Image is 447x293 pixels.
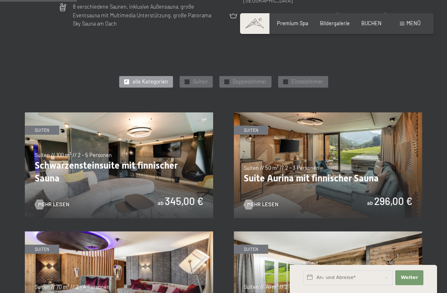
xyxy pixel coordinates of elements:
span: alle Kategorien [132,78,168,86]
span: Doppelzimmer [233,78,267,86]
span: Schnellanfrage [290,260,318,265]
span: Suiten [193,78,208,86]
span: Mehr Lesen [38,201,70,208]
span: ✓ [225,79,228,84]
a: Premium Spa [277,20,308,26]
p: HolidayPass Premium – Bus und Bahn in [GEOGRAPHIC_DATA] kostenlos nutzen [243,11,389,28]
img: Schwarzensteinsuite mit finnischer Sauna [25,112,213,218]
a: Romantic Suite mit Bio-Sauna [25,231,213,236]
p: 8 verschiedene Saunen, inklusive Außensauna, große Eventsauna mit Multimedia Unterstützung, große... [73,2,219,28]
a: Suite Aurina mit finnischer Sauna [234,112,422,117]
a: BUCHEN [361,20,382,26]
span: ✓ [125,79,128,84]
span: Menü [406,20,421,26]
span: Weiter [401,274,418,281]
span: Einzelzimmer [291,78,323,86]
a: Bildergalerie [320,20,350,26]
button: Weiter [395,270,423,285]
a: Schwarzensteinsuite mit finnischer Sauna [25,112,213,117]
a: Mehr Lesen [35,201,70,208]
a: Mehr Lesen [244,201,279,208]
span: ✓ [284,79,287,84]
img: Suite Aurina mit finnischer Sauna [234,112,422,218]
span: ✓ [185,79,188,84]
a: Chaletsuite mit Bio-Sauna [234,231,422,236]
span: Mehr Lesen [247,201,279,208]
